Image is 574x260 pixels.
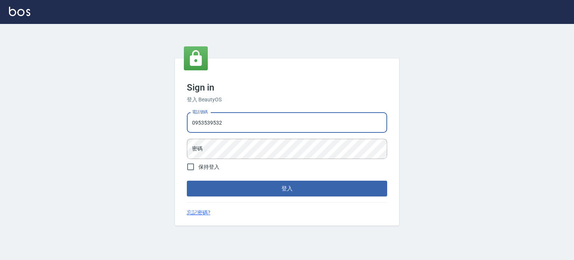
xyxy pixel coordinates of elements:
h3: Sign in [187,82,387,93]
h6: 登入 BeautyOS [187,96,387,104]
a: 忘記密碼? [187,209,210,217]
label: 電話號碼 [192,109,208,115]
button: 登入 [187,181,387,196]
img: Logo [9,7,30,16]
span: 保持登入 [198,163,219,171]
